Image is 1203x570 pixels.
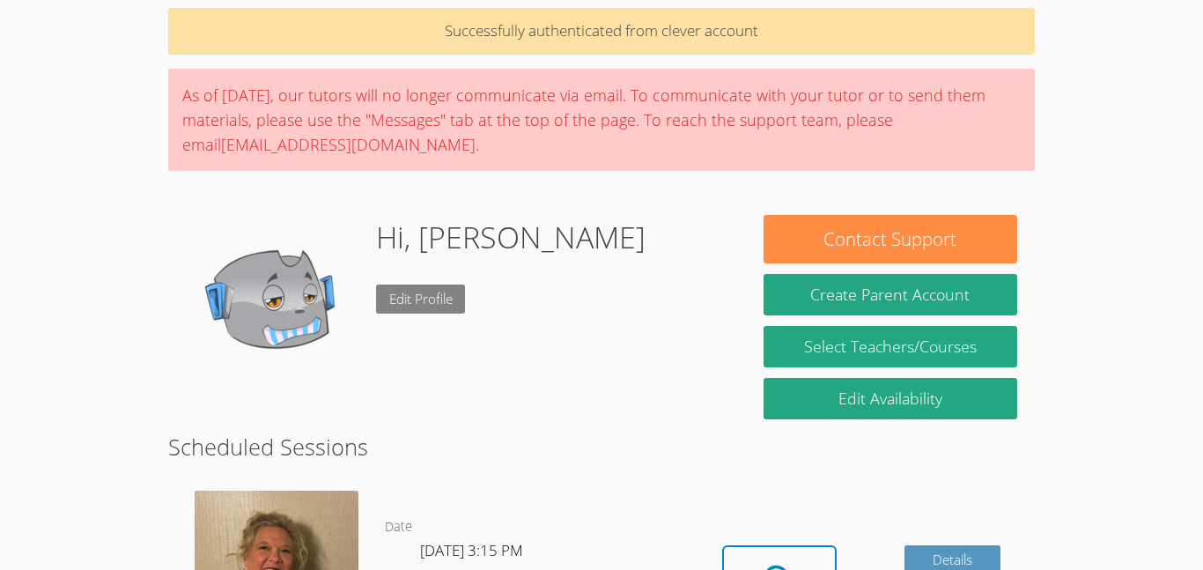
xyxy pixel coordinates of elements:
p: Successfully authenticated from clever account [168,8,1035,55]
dt: Date [385,516,412,538]
button: Create Parent Account [764,274,1017,315]
button: Contact Support [764,215,1017,263]
a: Edit Availability [764,378,1017,419]
span: [DATE] 3:15 PM [420,540,523,560]
h1: Hi, [PERSON_NAME] [376,215,646,260]
h2: Scheduled Sessions [168,430,1035,463]
img: default.png [186,215,362,391]
a: Select Teachers/Courses [764,326,1017,367]
div: As of [DATE], our tutors will no longer communicate via email. To communicate with your tutor or ... [168,69,1035,171]
a: Edit Profile [376,285,466,314]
